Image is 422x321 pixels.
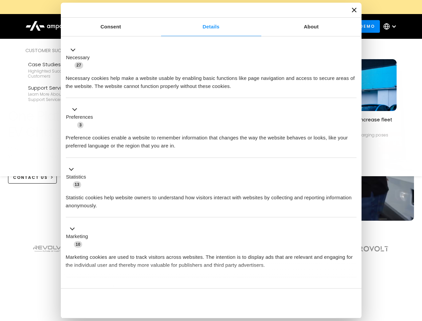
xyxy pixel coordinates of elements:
[261,18,362,36] a: About
[66,233,88,240] label: Marketing
[25,47,108,54] div: Customer success
[28,69,106,79] div: Highlighted success stories From Our Customers
[28,61,106,68] div: Case Studies
[349,246,389,251] img: Aerovolt Logo
[66,173,86,181] label: Statistics
[75,62,83,69] span: 27
[66,69,357,90] div: Necessary cookies help make a website usable by enabling basic functions like page navigation and...
[66,129,357,150] div: Preference cookies enable a website to remember information that changes the way the website beha...
[73,181,82,188] span: 13
[13,175,48,181] div: CONTACT US
[352,8,357,12] button: Close banner
[61,18,161,36] a: Consent
[66,165,90,189] button: Statistics (13)
[61,3,362,11] a: New Webinars: Register to Upcoming WebinarsREGISTER HERE
[260,294,356,313] button: Okay
[28,84,106,92] div: Support Services
[66,113,93,121] label: Preferences
[66,46,94,69] button: Necessary (27)
[25,82,108,105] a: Support ServicesLearn more about Ampcontrol’s support services
[8,171,57,184] a: CONTACT US
[66,285,121,293] button: Unclassified (2)
[25,58,108,82] a: Case StudiesHighlighted success stories From Our Customers
[28,92,106,102] div: Learn more about Ampcontrol’s support services
[66,54,90,62] label: Necessary
[110,286,117,292] span: 2
[77,122,84,128] span: 3
[161,18,261,36] a: Details
[66,225,92,248] button: Marketing (10)
[74,241,83,248] span: 10
[66,189,357,210] div: Statistic cookies help website owners to understand how visitors interact with websites by collec...
[66,248,357,269] div: Marketing cookies are used to track visitors across websites. The intention is to display ads tha...
[66,106,97,129] button: Preferences (3)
